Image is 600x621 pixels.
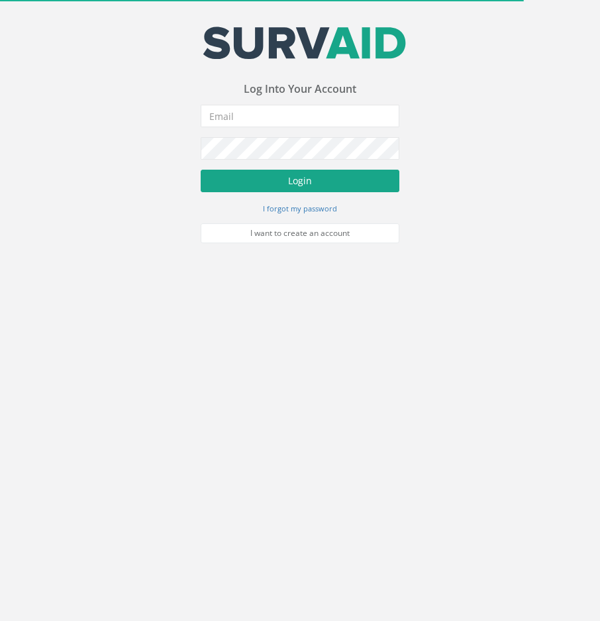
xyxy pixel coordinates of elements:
[263,202,337,214] a: I forgot my password
[201,105,399,127] input: Email
[263,203,337,213] small: I forgot my password
[201,223,399,243] a: I want to create an account
[201,170,399,192] button: Login
[201,84,399,95] h3: Log Into Your Account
